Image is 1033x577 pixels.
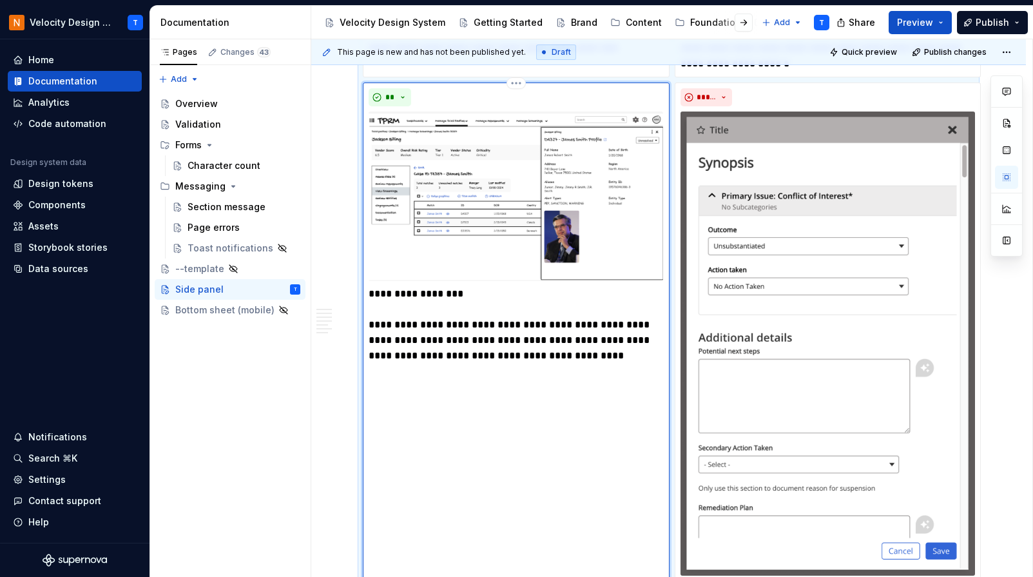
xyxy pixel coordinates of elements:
[30,16,112,29] div: Velocity Design System by NAVEX
[8,259,142,279] a: Data sources
[167,217,305,238] a: Page errors
[825,43,903,61] button: Quick preview
[155,176,305,197] div: Messaging
[8,469,142,490] a: Settings
[8,512,142,533] button: Help
[167,197,305,217] a: Section message
[9,15,24,30] img: bb28370b-b938-4458-ba0e-c5bddf6d21d4.png
[3,8,147,36] button: Velocity Design System by NAVEXT
[155,93,305,320] div: Page tree
[319,10,755,35] div: Page tree
[8,237,142,258] a: Storybook stories
[28,262,88,275] div: Data sources
[605,12,667,33] a: Content
[155,300,305,320] a: Bottom sheet (mobile)
[175,283,224,296] div: Side panel
[43,554,107,567] svg: Supernova Logo
[188,159,260,172] div: Character count
[8,427,142,447] button: Notifications
[133,17,138,28] div: T
[924,47,987,57] span: Publish changes
[957,11,1028,34] button: Publish
[774,17,790,28] span: Add
[155,135,305,155] div: Forms
[908,43,992,61] button: Publish changes
[552,47,571,57] span: Draft
[28,220,59,233] div: Assets
[849,16,875,29] span: Share
[8,216,142,237] a: Assets
[257,47,271,57] span: 43
[28,241,108,254] div: Storybook stories
[670,12,746,33] a: Foundation
[8,448,142,469] button: Search ⌘K
[758,14,806,32] button: Add
[819,17,824,28] div: T
[8,491,142,511] button: Contact support
[10,157,86,168] div: Design system data
[188,200,265,213] div: Section message
[28,452,77,465] div: Search ⌘K
[175,262,224,275] div: --template
[976,16,1009,29] span: Publish
[160,47,197,57] div: Pages
[28,177,93,190] div: Design tokens
[188,242,273,255] div: Toast notifications
[690,16,741,29] div: Foundation
[340,16,445,29] div: Velocity Design System
[8,71,142,92] a: Documentation
[28,431,87,444] div: Notifications
[28,494,101,507] div: Contact support
[337,47,526,57] span: This page is new and has not been published yet.
[167,238,305,259] a: Toast notifications
[8,92,142,113] a: Analytics
[167,155,305,176] a: Character count
[155,279,305,300] a: Side panelT
[8,50,142,70] a: Home
[369,112,663,282] img: 9b9b2c0d-3f48-481d-95fb-b9c10a016222.png
[842,47,897,57] span: Quick preview
[28,473,66,486] div: Settings
[175,97,218,110] div: Overview
[175,139,202,152] div: Forms
[889,11,952,34] button: Preview
[550,12,603,33] a: Brand
[294,283,297,296] div: T
[175,304,275,317] div: Bottom sheet (mobile)
[160,16,305,29] div: Documentation
[28,117,106,130] div: Code automation
[28,199,86,211] div: Components
[319,12,450,33] a: Velocity Design System
[28,54,54,66] div: Home
[28,516,49,529] div: Help
[453,12,548,33] a: Getting Started
[626,16,662,29] div: Content
[220,47,271,57] div: Changes
[175,118,221,131] div: Validation
[8,195,142,215] a: Components
[155,259,305,279] a: --template
[571,16,597,29] div: Brand
[155,93,305,114] a: Overview
[155,70,203,88] button: Add
[474,16,543,29] div: Getting Started
[681,112,975,576] img: e3121c7d-451c-4edd-86ac-ceb491822654.png
[830,11,883,34] button: Share
[175,180,226,193] div: Messaging
[897,16,933,29] span: Preview
[8,173,142,194] a: Design tokens
[188,221,240,234] div: Page errors
[155,114,305,135] a: Validation
[171,74,187,84] span: Add
[28,96,70,109] div: Analytics
[8,113,142,134] a: Code automation
[28,75,97,88] div: Documentation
